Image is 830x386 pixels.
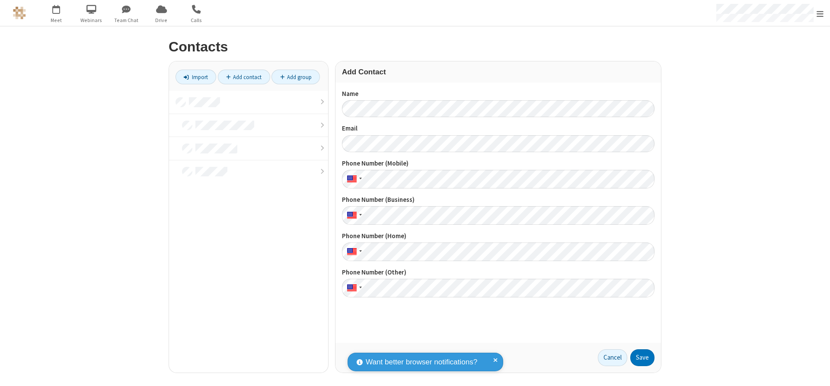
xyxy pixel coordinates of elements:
[218,70,270,84] a: Add contact
[342,159,654,169] label: Phone Number (Mobile)
[342,68,654,76] h3: Add Contact
[342,89,654,99] label: Name
[598,349,627,367] a: Cancel
[176,70,216,84] a: Import
[342,279,364,297] div: United States: + 1
[342,170,364,188] div: United States: + 1
[110,16,143,24] span: Team Chat
[342,231,654,241] label: Phone Number (Home)
[630,349,654,367] button: Save
[40,16,73,24] span: Meet
[271,70,320,84] a: Add group
[342,206,364,225] div: United States: + 1
[75,16,108,24] span: Webinars
[13,6,26,19] img: QA Selenium DO NOT DELETE OR CHANGE
[180,16,213,24] span: Calls
[342,268,654,278] label: Phone Number (Other)
[366,357,477,368] span: Want better browser notifications?
[169,39,661,54] h2: Contacts
[145,16,178,24] span: Drive
[342,124,654,134] label: Email
[342,195,654,205] label: Phone Number (Business)
[342,242,364,261] div: United States: + 1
